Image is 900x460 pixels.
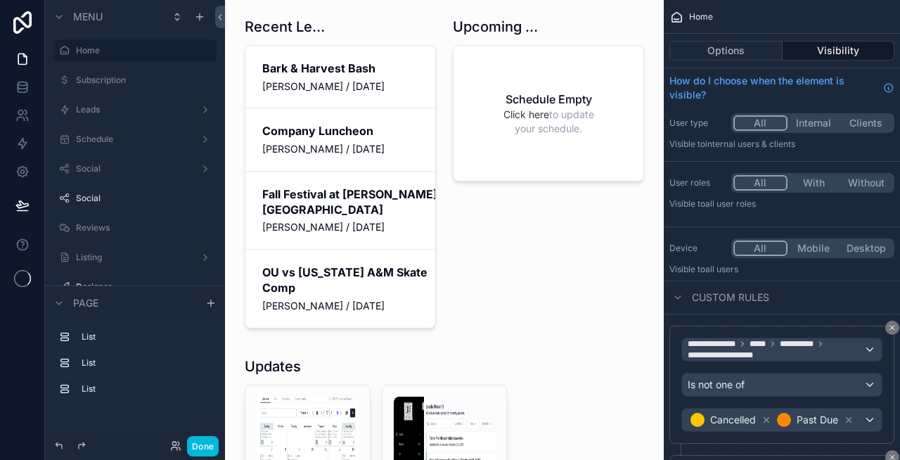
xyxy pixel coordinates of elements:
button: Internal [787,115,840,131]
p: Visible to [669,139,894,150]
label: User type [669,117,726,129]
span: Home [689,11,713,23]
button: Mobile [787,241,840,256]
span: Is not one of [688,378,745,392]
button: Without [840,175,892,191]
span: Custom rules [692,290,769,305]
p: Visible to [669,264,894,275]
label: Leads [76,104,188,115]
button: Options [669,41,783,60]
span: All user roles [705,198,756,209]
span: Internal users & clients [705,139,795,149]
label: Listing [76,252,188,263]
button: CancelledPast Due [681,408,882,432]
button: With [787,175,840,191]
button: Done [187,436,219,456]
div: scrollable content [45,319,225,414]
label: Home [76,45,208,56]
label: Subscription [76,75,208,86]
button: Is not one of [681,373,882,397]
span: How do I choose when the element is visible? [669,74,877,102]
label: Social [76,163,188,174]
button: Visibility [783,41,895,60]
label: List [82,357,205,369]
p: Visible to [669,198,894,210]
span: Page [73,296,98,310]
label: Schedule [76,134,188,145]
label: Reviews [76,222,208,234]
button: Clients [840,115,892,131]
button: All [733,115,787,131]
label: User roles [669,177,726,189]
label: List [82,383,205,395]
button: All [733,241,787,256]
span: Past Due [797,413,838,427]
button: All [733,175,787,191]
a: How do I choose when the element is visible? [669,74,894,102]
label: List [82,331,205,343]
button: Desktop [840,241,892,256]
span: all users [705,264,738,274]
label: Device [669,243,726,254]
label: Designer [76,281,208,293]
span: Cancelled [710,413,756,427]
span: Menu [73,10,103,24]
label: Social [76,193,208,204]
